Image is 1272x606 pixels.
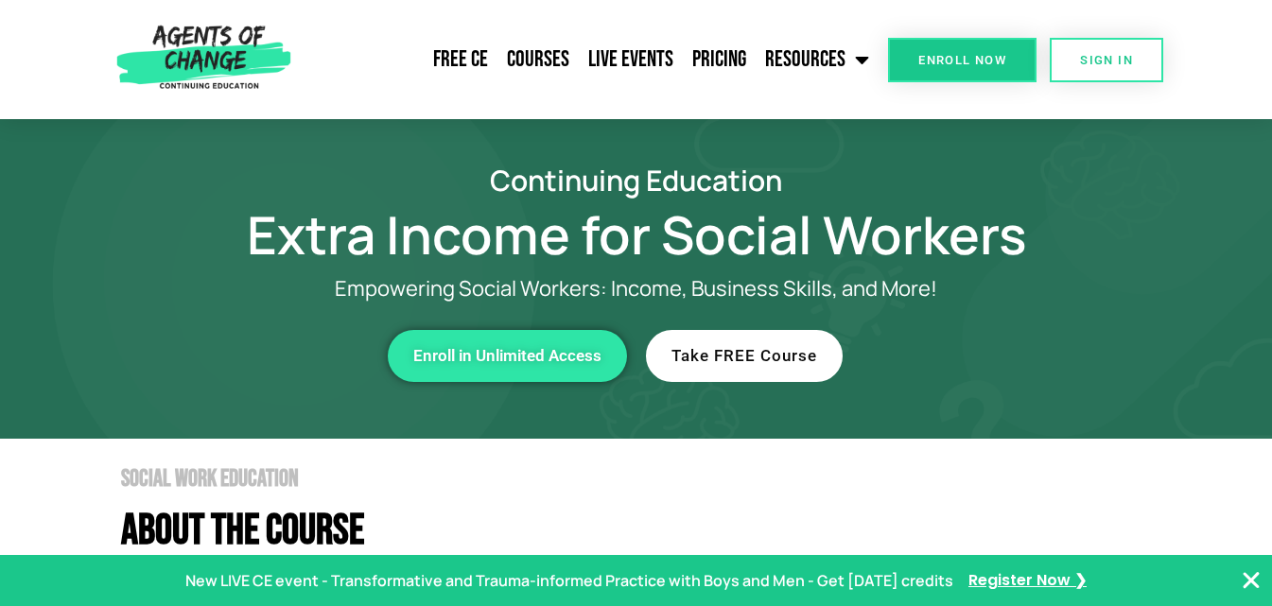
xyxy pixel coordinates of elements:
[888,38,1037,82] a: Enroll Now
[671,348,817,364] span: Take FREE Course
[497,36,579,83] a: Courses
[299,36,879,83] nav: Menu
[424,36,497,83] a: Free CE
[173,275,1100,302] p: Empowering Social Workers: Income, Business Skills, and More!
[97,166,1176,194] h2: Continuing Education
[968,567,1087,595] a: Register Now ❯
[413,348,601,364] span: Enroll in Unlimited Access
[1240,569,1263,592] button: Close Banner
[1080,54,1133,66] span: SIGN IN
[918,54,1006,66] span: Enroll Now
[185,567,953,595] p: New LIVE CE event - Transformative and Trauma-informed Practice with Boys and Men - Get [DATE] cr...
[121,510,1176,552] h4: About The Course
[683,36,756,83] a: Pricing
[579,36,683,83] a: Live Events
[646,330,843,382] a: Take FREE Course
[121,467,1176,491] h2: Social Work Education
[97,213,1176,256] h1: Extra Income for Social Workers
[756,36,879,83] a: Resources
[1050,38,1163,82] a: SIGN IN
[388,330,627,382] a: Enroll in Unlimited Access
